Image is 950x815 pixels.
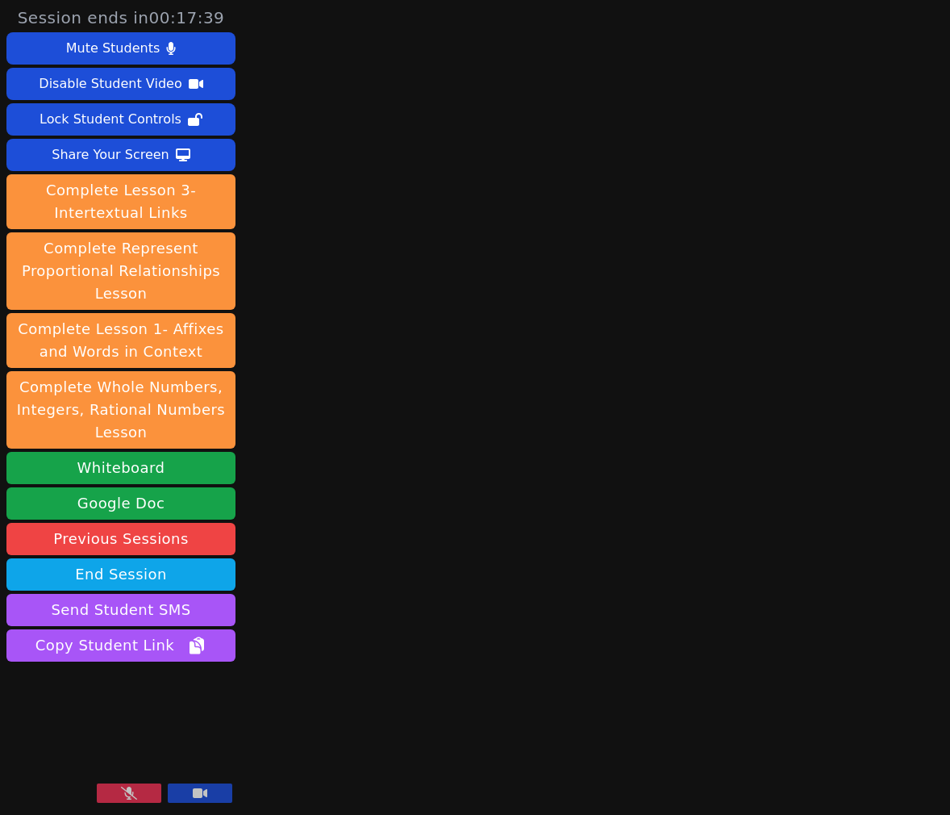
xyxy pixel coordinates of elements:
span: Session ends in [18,6,225,29]
span: Copy Student Link [35,634,206,657]
button: Complete Whole Numbers, Integers, Rational Numbers Lesson [6,371,235,449]
button: Whiteboard [6,452,235,484]
button: Disable Student Video [6,68,235,100]
time: 00:17:39 [149,8,225,27]
button: Mute Students [6,32,235,65]
button: Complete Lesson 1- Affixes and Words in Context [6,313,235,368]
div: Lock Student Controls [40,107,181,132]
button: Complete Represent Proportional Relationships Lesson [6,232,235,310]
button: Complete Lesson 3- Intertextual Links [6,174,235,229]
button: End Session [6,558,235,591]
button: Copy Student Link [6,629,235,662]
div: Disable Student Video [39,71,181,97]
div: Share Your Screen [52,142,169,168]
a: Google Doc [6,487,235,520]
button: Send Student SMS [6,594,235,626]
button: Lock Student Controls [6,103,235,136]
div: Mute Students [66,36,160,61]
a: Previous Sessions [6,523,235,555]
button: Share Your Screen [6,139,235,171]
